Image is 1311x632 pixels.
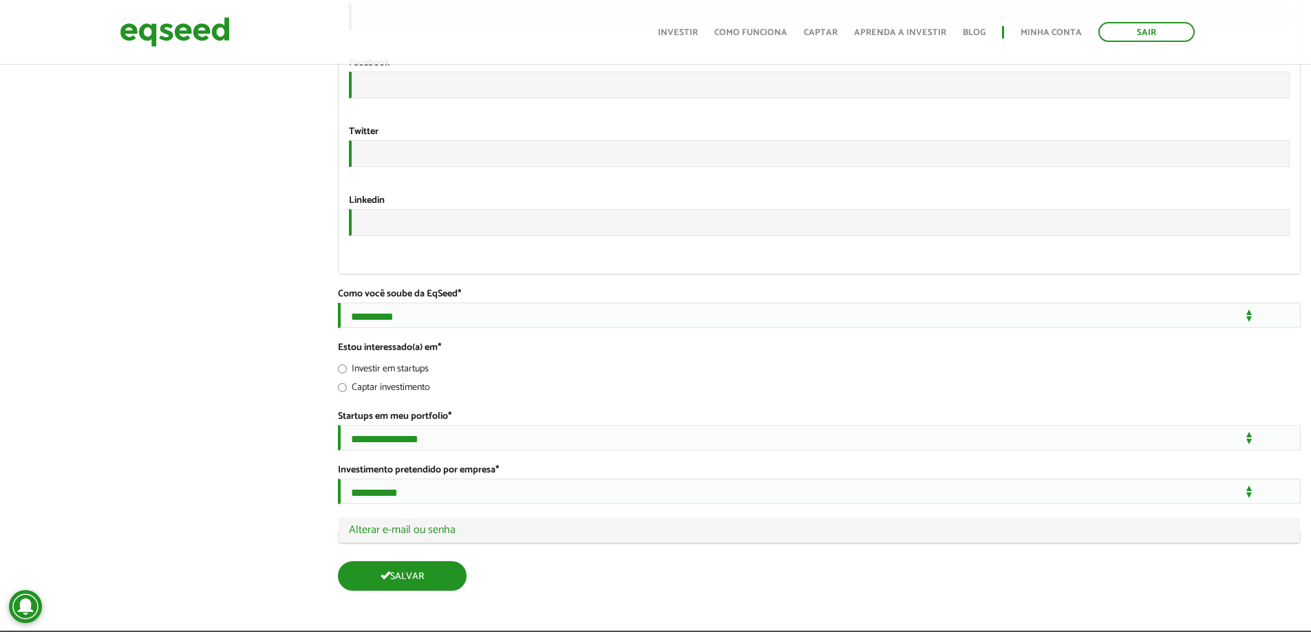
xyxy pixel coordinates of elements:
a: Minha conta [1021,28,1082,37]
label: Investir em startups [338,364,429,378]
span: Este campo é obrigatório. [438,340,441,356]
button: Salvar [338,561,467,591]
label: Linkedin [349,196,385,206]
label: Facebook [349,58,390,68]
a: Alterar e-mail ou senha [349,525,1290,536]
label: Startups em meu portfolio [338,412,451,422]
span: Este campo é obrigatório. [448,408,451,424]
input: Investir em startups [338,364,347,373]
label: Estou interessado(a) em [338,343,441,353]
span: Este campo é obrigatório. [458,286,461,302]
a: Blog [963,28,985,37]
a: Captar [804,28,838,37]
a: Sair [1098,22,1195,42]
label: Captar investimento [338,383,430,397]
a: Aprenda a investir [854,28,946,37]
label: Como você soube da EqSeed [338,290,461,299]
span: Este campo é obrigatório. [495,462,499,478]
img: EqSeed [120,14,230,50]
input: Captar investimento [338,383,347,392]
a: Como funciona [714,28,787,37]
label: Twitter [349,127,379,137]
a: Investir [658,28,698,37]
label: Investimento pretendido por empresa [338,466,499,475]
